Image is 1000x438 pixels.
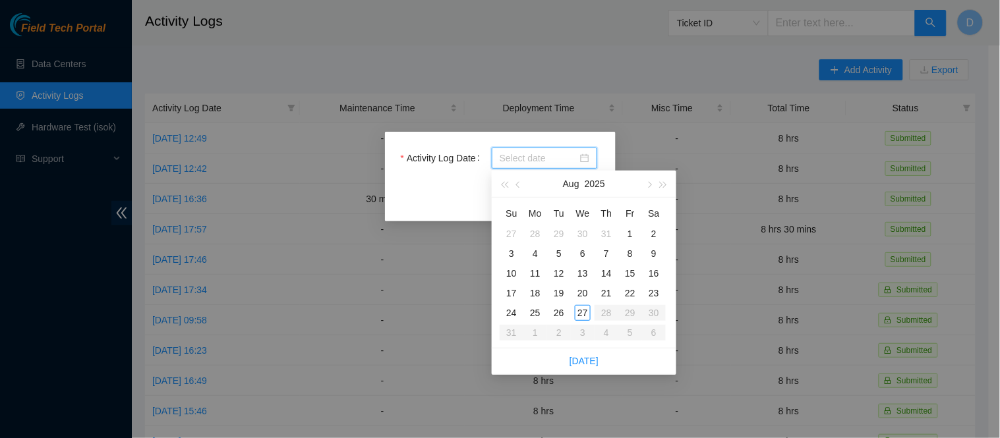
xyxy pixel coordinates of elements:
[500,244,523,263] td: 2025-08-03
[500,263,523,283] td: 2025-08-10
[595,224,618,244] td: 2025-07-31
[551,265,567,281] div: 12
[622,246,638,261] div: 8
[642,203,666,224] th: Sa
[527,226,543,242] div: 28
[595,263,618,283] td: 2025-08-14
[500,203,523,224] th: Su
[642,224,666,244] td: 2025-08-02
[599,226,614,242] div: 31
[646,226,662,242] div: 2
[646,265,662,281] div: 16
[504,305,519,321] div: 24
[504,265,519,281] div: 10
[500,303,523,323] td: 2025-08-24
[618,203,642,224] th: Fr
[527,246,543,261] div: 4
[646,285,662,301] div: 23
[547,283,571,303] td: 2025-08-19
[504,246,519,261] div: 3
[500,224,523,244] td: 2025-07-27
[527,265,543,281] div: 11
[642,244,666,263] td: 2025-08-09
[547,224,571,244] td: 2025-07-29
[571,303,595,323] td: 2025-08-27
[575,246,591,261] div: 6
[595,283,618,303] td: 2025-08-21
[551,226,567,242] div: 29
[642,263,666,283] td: 2025-08-16
[571,224,595,244] td: 2025-07-30
[551,305,567,321] div: 26
[618,263,642,283] td: 2025-08-15
[571,203,595,224] th: We
[563,171,579,197] button: Aug
[504,285,519,301] div: 17
[571,263,595,283] td: 2025-08-13
[599,265,614,281] div: 14
[571,283,595,303] td: 2025-08-20
[622,285,638,301] div: 22
[599,285,614,301] div: 21
[547,244,571,263] td: 2025-08-05
[622,226,638,242] div: 1
[401,148,485,169] label: Activity Log Date
[575,265,591,281] div: 13
[551,285,567,301] div: 19
[547,263,571,283] td: 2025-08-12
[500,283,523,303] td: 2025-08-17
[571,244,595,263] td: 2025-08-06
[504,226,519,242] div: 27
[547,303,571,323] td: 2025-08-26
[500,151,577,165] input: Activity Log Date
[622,265,638,281] div: 15
[523,263,547,283] td: 2025-08-11
[551,246,567,261] div: 5
[523,283,547,303] td: 2025-08-18
[547,203,571,224] th: Tu
[618,244,642,263] td: 2025-08-08
[646,246,662,261] div: 9
[523,303,547,323] td: 2025-08-25
[575,305,591,321] div: 27
[570,356,599,366] a: [DATE]
[523,224,547,244] td: 2025-07-28
[527,285,543,301] div: 18
[599,246,614,261] div: 7
[595,244,618,263] td: 2025-08-07
[575,226,591,242] div: 30
[642,283,666,303] td: 2025-08-23
[618,224,642,244] td: 2025-08-01
[523,203,547,224] th: Mo
[618,283,642,303] td: 2025-08-22
[523,244,547,263] td: 2025-08-04
[527,305,543,321] div: 25
[585,171,605,197] button: 2025
[595,203,618,224] th: Th
[575,285,591,301] div: 20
